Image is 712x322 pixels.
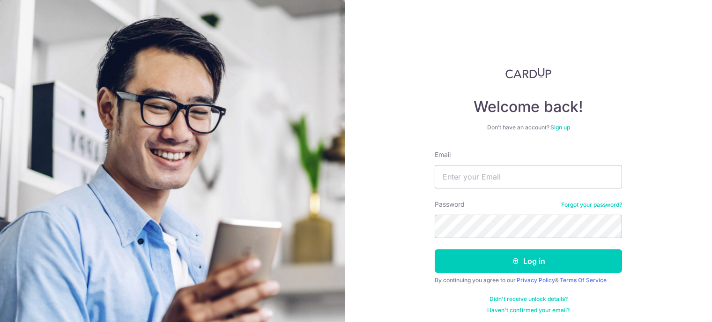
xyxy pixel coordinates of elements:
a: Forgot your password? [561,201,622,209]
a: Sign up [550,124,570,131]
a: Didn't receive unlock details? [489,295,568,303]
label: Email [435,150,451,159]
div: Don’t have an account? [435,124,622,131]
div: By continuing you agree to our & [435,277,622,284]
button: Log in [435,249,622,273]
img: CardUp Logo [505,67,551,79]
a: Haven't confirmed your email? [487,307,570,314]
h4: Welcome back! [435,97,622,116]
input: Enter your Email [435,165,622,188]
a: Terms Of Service [560,277,607,284]
a: Privacy Policy [517,277,555,284]
label: Password [435,200,465,209]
